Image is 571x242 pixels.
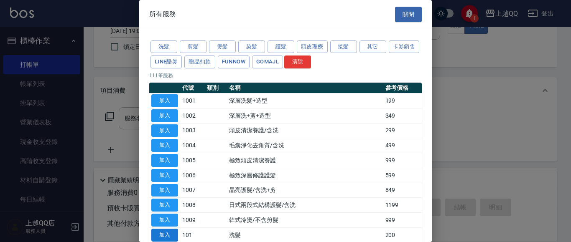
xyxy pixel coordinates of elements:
[238,40,265,53] button: 染髮
[184,55,215,68] button: 贈品扣款
[252,55,283,68] button: GOMAJL
[383,123,422,138] td: 299
[150,40,177,53] button: 洗髮
[149,10,176,18] span: 所有服務
[151,199,178,212] button: 加入
[151,94,178,107] button: 加入
[227,93,383,108] td: 深層洗髮+造型
[180,183,205,198] td: 1007
[180,153,205,168] td: 1005
[383,198,422,213] td: 1199
[180,213,205,228] td: 1009
[218,55,250,68] button: FUNNOW
[227,183,383,198] td: 晶亮護髮/含洗+剪
[389,40,420,53] button: 卡券銷售
[227,213,383,228] td: 韓式冷燙/不含剪髮
[227,153,383,168] td: 極致頭皮清潔養護
[180,40,206,53] button: 剪髮
[180,168,205,183] td: 1006
[383,138,422,153] td: 499
[227,83,383,93] th: 名稱
[268,40,294,53] button: 護髮
[227,168,383,183] td: 極致深層修護護髮
[383,153,422,168] td: 999
[330,40,357,53] button: 接髮
[297,40,328,53] button: 頭皮理療
[151,229,178,242] button: 加入
[180,138,205,153] td: 1004
[209,40,236,53] button: 燙髮
[395,7,422,22] button: 關閉
[151,139,178,152] button: 加入
[383,108,422,123] td: 349
[227,108,383,123] td: 深層洗+剪+造型
[149,72,422,79] p: 111 筆服務
[227,138,383,153] td: 毛囊淨化去角質/含洗
[205,83,227,93] th: 類別
[180,93,205,108] td: 1001
[180,83,205,93] th: 代號
[151,109,178,122] button: 加入
[151,169,178,182] button: 加入
[180,198,205,213] td: 1008
[151,154,178,167] button: 加入
[151,214,178,227] button: 加入
[383,83,422,93] th: 參考價格
[227,198,383,213] td: 日式兩段式結構護髮/含洗
[284,55,311,68] button: 清除
[383,93,422,108] td: 199
[150,55,182,68] button: LINE酷券
[180,123,205,138] td: 1003
[383,213,422,228] td: 999
[359,40,386,53] button: 其它
[151,124,178,137] button: 加入
[383,183,422,198] td: 849
[227,123,383,138] td: 頭皮清潔養護/含洗
[151,184,178,197] button: 加入
[180,108,205,123] td: 1002
[383,168,422,183] td: 599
